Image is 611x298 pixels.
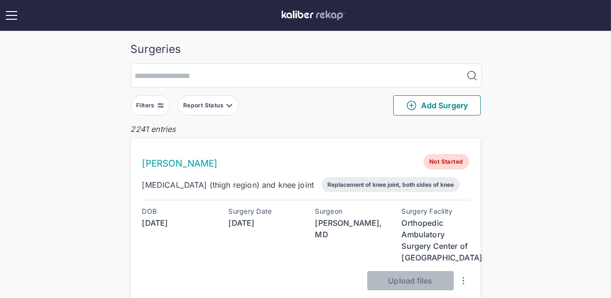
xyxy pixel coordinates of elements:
[183,102,225,109] div: Report Status
[178,95,239,116] button: Report Status
[142,158,218,169] a: [PERSON_NAME]
[388,276,432,285] span: Upload files
[157,102,164,109] img: faders-horizontal-grey.d550dbda.svg
[131,95,170,116] button: Filters
[406,100,417,111] img: PlusCircleGreen.5fd88d77.svg
[393,95,481,116] button: Add Surgery
[136,102,157,109] div: Filters
[315,217,383,240] div: [PERSON_NAME], MD
[229,207,296,215] div: Surgery Date
[4,8,19,23] img: open menu icon
[282,11,345,20] img: kaliber labs logo
[424,154,469,169] span: Not Started
[142,217,210,229] div: [DATE]
[131,123,481,135] div: 2241 entries
[142,207,210,215] div: DOB
[402,217,469,263] div: Orthopedic Ambulatory Surgery Center of [GEOGRAPHIC_DATA]
[406,100,468,111] span: Add Surgery
[315,207,383,215] div: Surgeon
[466,70,478,81] img: MagnifyingGlass.1dc66aab.svg
[458,275,469,286] img: DotsThreeVertical.31cb0eda.svg
[229,217,296,229] div: [DATE]
[402,207,469,215] div: Surgery Facility
[225,102,233,109] img: filter-caret-down-grey.b3560631.svg
[327,181,454,188] div: Replacement of knee joint, both sides of knee
[131,42,481,56] div: Surgeries
[367,271,454,290] button: Upload files
[142,179,314,191] div: [MEDICAL_DATA] (thigh region) and knee joint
